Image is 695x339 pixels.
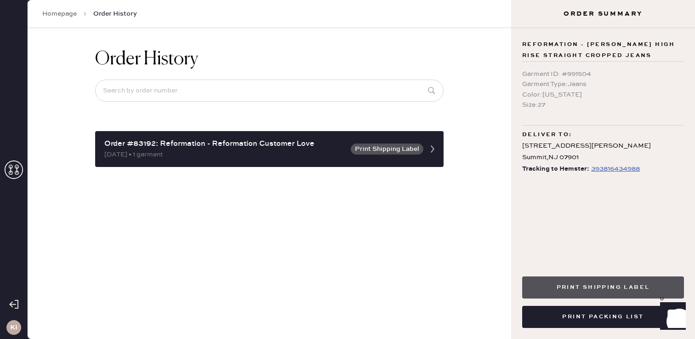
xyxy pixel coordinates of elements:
div: Garment ID : # 991504 [522,69,684,79]
button: Print Packing List [522,306,684,328]
div: Garment Type : Jeans [522,79,684,89]
span: Reformation - [PERSON_NAME] High Rise Straight Cropped Jeans [522,39,684,61]
div: Size : 27 [522,100,684,110]
h3: KI [10,324,17,331]
h3: Order Summary [511,9,695,18]
a: Homepage [42,9,77,18]
input: Search by order number [95,80,444,102]
div: [DATE] • 1 garment [104,149,345,160]
button: Print Shipping Label [351,144,423,155]
div: [STREET_ADDRESS][PERSON_NAME] Summit , NJ 07901 [522,140,684,163]
iframe: Front Chat [651,298,691,337]
a: 393816434988 [589,163,640,175]
button: Print Shipping Label [522,276,684,299]
span: Deliver to: [522,129,572,140]
span: Order History [93,9,137,18]
span: Tracking to Hemster: [522,163,589,175]
a: Print Shipping Label [522,282,684,291]
h1: Order History [95,48,198,70]
div: Color : [US_STATE] [522,90,684,100]
div: https://www.fedex.com/apps/fedextrack/?tracknumbers=393816434988&cntry_code=US [591,163,640,174]
div: Order #83192: Reformation - Reformation Customer Love [104,138,345,149]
